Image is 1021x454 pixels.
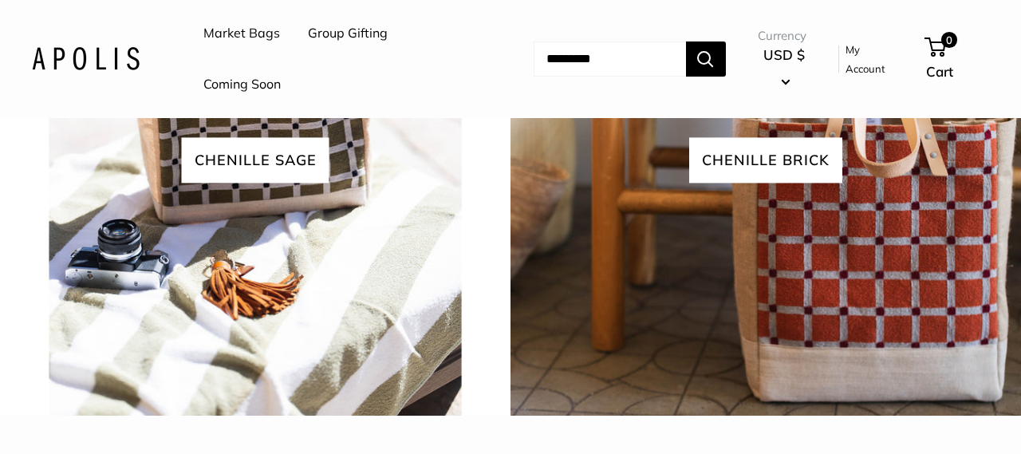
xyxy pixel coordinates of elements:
a: Group Gifting [308,22,388,45]
button: Search [686,41,726,77]
span: Chenille sage [182,137,329,183]
span: Cart [926,63,953,80]
button: USD $ [758,42,811,93]
a: My Account [846,40,898,79]
span: 0 [940,32,956,48]
img: Apolis [32,47,140,70]
input: Search... [534,41,686,77]
span: Currency [758,25,811,47]
span: USD $ [763,46,805,63]
a: Market Bags [203,22,280,45]
a: Coming Soon [203,73,281,97]
a: 0 Cart [926,34,989,85]
span: chenille brick [689,137,842,183]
